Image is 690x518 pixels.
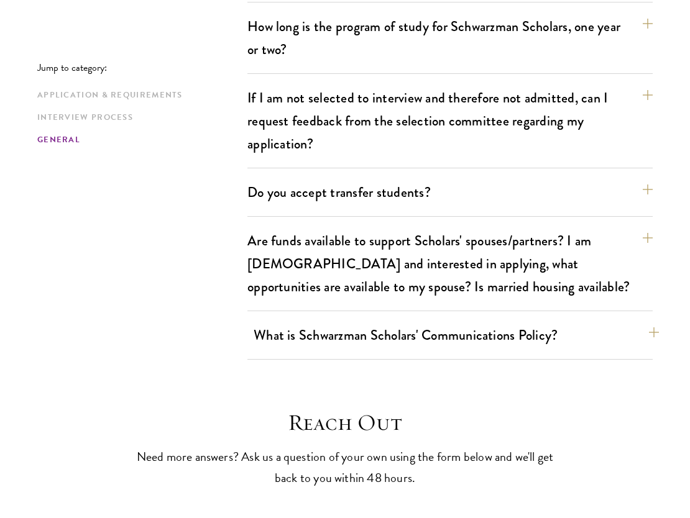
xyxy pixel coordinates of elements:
button: What is Schwarzman Scholars' Communications Policy? [254,321,659,349]
button: Are funds available to support Scholars' spouses/partners? I am [DEMOGRAPHIC_DATA] and interested... [247,227,653,301]
a: Application & Requirements [37,89,240,102]
p: Need more answers? Ask us a question of your own using the form below and we'll get back to you w... [131,446,559,488]
a: General [37,134,240,147]
button: How long is the program of study for Schwarzman Scholars, one year or two? [247,12,653,63]
h3: Reach Out [131,409,559,436]
button: Do you accept transfer students? [247,178,653,206]
p: Jump to category: [37,62,247,73]
a: Interview Process [37,111,240,124]
button: If I am not selected to interview and therefore not admitted, can I request feedback from the sel... [247,84,653,158]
